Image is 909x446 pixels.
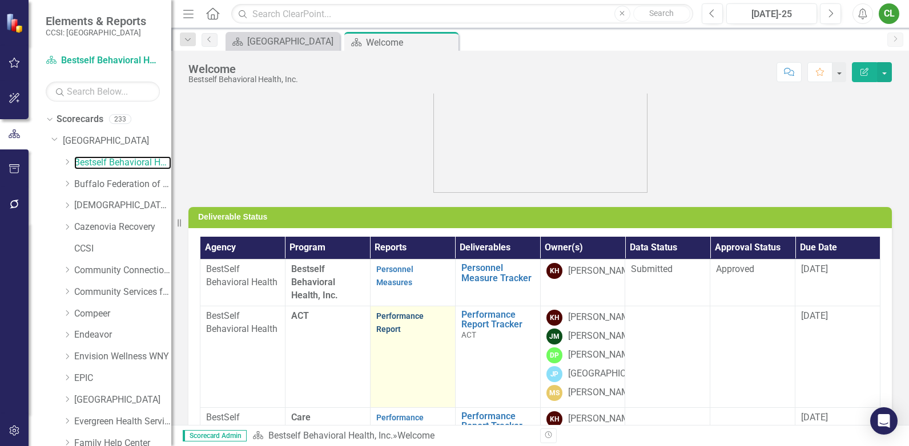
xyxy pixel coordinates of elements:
div: [PERSON_NAME] [568,412,637,425]
div: [PERSON_NAME] [568,386,637,399]
a: Cazenovia Recovery [74,221,171,234]
a: Personnel Measure Tracker [461,263,534,283]
td: Double-Click to Edit Right Click for Context Menu [455,260,540,306]
div: DP [546,347,562,363]
a: Performance Report [376,413,424,435]
span: Care Management [291,412,346,436]
div: JP [546,366,562,382]
a: EPIC [74,372,171,385]
td: Double-Click to Edit Right Click for Context Menu [455,306,540,407]
a: Bestself Behavioral Health, Inc. [74,156,171,169]
td: Double-Click to Edit [200,260,285,306]
div: 233 [109,115,131,124]
a: Performance Report [376,311,424,334]
a: Endeavor [74,329,171,342]
td: Double-Click to Edit [540,260,625,306]
span: [DATE] [801,263,828,274]
td: Double-Click to Edit [710,306,795,407]
span: [DATE] [801,310,828,321]
a: [GEOGRAPHIC_DATA] [228,34,337,48]
a: Bestself Behavioral Health, Inc. [268,430,393,441]
a: [DEMOGRAPHIC_DATA] Charities of [GEOGRAPHIC_DATA] [74,199,171,212]
div: Welcome [188,63,298,75]
td: Double-Click to Edit [625,260,710,306]
div: KH [546,310,562,326]
span: ACT [461,330,476,339]
td: Double-Click to Edit [540,306,625,407]
a: Evergreen Health Services [74,415,171,428]
a: [GEOGRAPHIC_DATA] [74,394,171,407]
td: Double-Click to Edit [710,260,795,306]
span: Bestself Behavioral Health, Inc. [291,263,338,301]
p: BestSelf Behavioral Health [206,411,279,437]
p: BestSelf Behavioral Health [206,263,279,289]
td: Double-Click to Edit [795,260,880,306]
div: [DATE]-25 [730,7,813,21]
div: Open Intercom Messenger [870,407,898,435]
a: Community Connections of [GEOGRAPHIC_DATA] [74,264,171,277]
div: [PERSON_NAME] [568,311,637,324]
button: Search [633,6,690,22]
span: Scorecard Admin [183,430,247,441]
td: Double-Click to Edit [625,306,710,407]
div: [PERSON_NAME] [568,348,637,362]
td: Double-Click to Edit [370,260,455,306]
input: Search Below... [46,82,160,102]
td: Double-Click to Edit [795,306,880,407]
img: ClearPoint Strategy [6,13,26,33]
a: Performance Report Tracker [461,411,534,431]
a: Compeer [74,307,171,321]
a: CCSI [74,242,171,256]
a: Community Services for Every1, Inc. [74,286,171,299]
a: Performance Report Tracker [461,310,534,330]
a: Buffalo Federation of Neighborhood Centers [74,178,171,191]
a: Personnel Measures [376,265,413,287]
span: ACT [291,310,309,321]
div: [GEOGRAPHIC_DATA] [247,34,337,48]
div: [PERSON_NAME] [568,330,637,343]
span: Search [649,9,674,18]
img: bestself.png [433,81,647,193]
a: [GEOGRAPHIC_DATA] [63,135,171,148]
span: Submitted [631,263,673,274]
div: KH [546,263,562,279]
button: CL [879,3,899,24]
div: » [252,429,532,443]
div: KH [546,411,562,427]
td: Double-Click to Edit [200,306,285,407]
span: Elements & Reports [46,14,146,28]
span: [DATE] [801,412,828,423]
div: MS [546,385,562,401]
div: JM [546,329,562,344]
input: Search ClearPoint... [231,4,693,24]
td: Double-Click to Edit [370,306,455,407]
div: Bestself Behavioral Health, Inc. [188,75,298,84]
a: Envision Wellness WNY [74,350,171,363]
div: [GEOGRAPHIC_DATA] [568,367,654,380]
div: Welcome [397,430,435,441]
h3: Deliverable Status [198,213,886,221]
div: [PERSON_NAME] [568,265,637,278]
a: Bestself Behavioral Health, Inc. [46,54,160,67]
div: Welcome [366,35,456,50]
button: [DATE]-25 [726,3,817,24]
p: BestSelf Behavioral Health [206,310,279,336]
a: Scorecards [57,113,103,126]
small: CCSI: [GEOGRAPHIC_DATA] [46,28,146,37]
span: Approved [716,263,754,274]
